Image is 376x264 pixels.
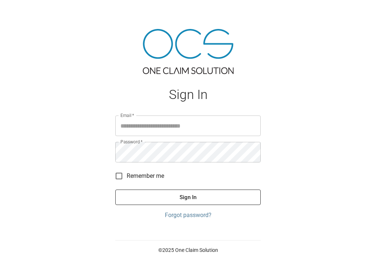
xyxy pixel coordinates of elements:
h1: Sign In [115,87,261,102]
img: ocs-logo-white-transparent.png [9,4,38,19]
button: Sign In [115,190,261,205]
p: © 2025 One Claim Solution [115,246,261,254]
label: Password [120,139,142,145]
span: Remember me [127,172,164,180]
label: Email [120,112,134,118]
a: Forgot password? [115,211,261,220]
img: ocs-logo-tra.png [143,29,234,74]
